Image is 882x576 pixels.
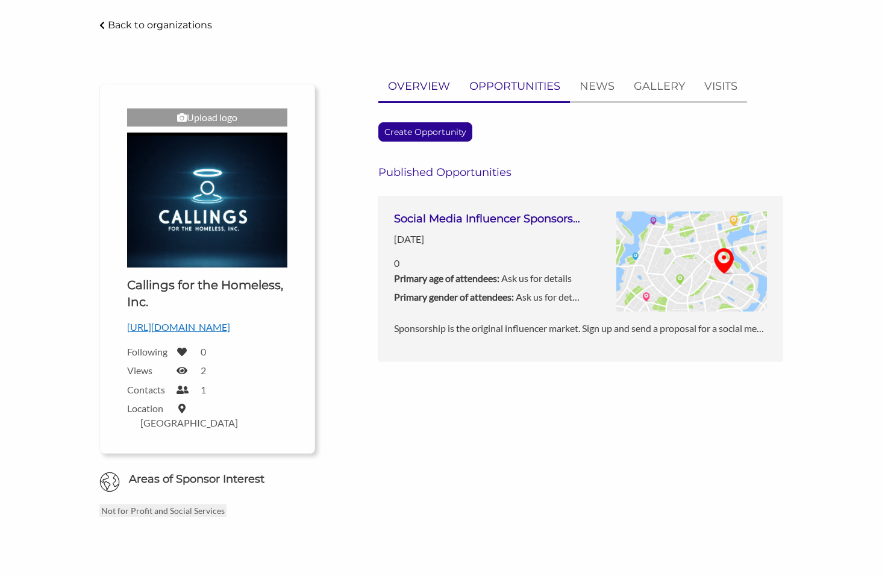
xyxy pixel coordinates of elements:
h1: Callings for the Homeless, Inc. [127,277,287,310]
label: 1 [201,384,206,395]
p: GALLERY [634,78,685,95]
p: [DATE] [394,231,581,247]
b: Primary age of attendees: [394,272,499,284]
p: Ask us for details [394,271,581,286]
p: OPPORTUNITIES [469,78,560,95]
h6: Areas of Sponsor Interest [90,472,324,487]
div: 0 [394,211,581,321]
img: tiqsgzx86q72blmlwrei.webp [616,211,767,312]
p: Ask us for details [394,289,581,305]
p: Not for Profit and Social Services [99,504,227,517]
label: 0 [201,346,206,357]
a: Social Media Influencer Sponsorship[DATE]0Primary age of attendees: Ask us for detailsPrimary gen... [378,196,783,362]
p: [URL][DOMAIN_NAME] [127,319,287,335]
div: Upload logo [127,108,287,127]
b: Primary gender of attendees: [394,291,514,302]
p: Create Opportunity [379,123,472,141]
label: Views [127,365,169,376]
label: Location [127,402,169,414]
label: 2 [201,365,206,376]
label: [GEOGRAPHIC_DATA] [140,417,238,428]
img: Globe Icon [99,472,120,492]
p: VISITS [704,78,737,95]
label: Contacts [127,384,169,395]
img: Callings for the Homeless, Inc. Logo [127,133,287,268]
h6: Published Opportunities [378,166,783,179]
h3: Social Media Influencer Sponsorship [394,211,581,227]
p: Back to organizations [108,19,212,31]
label: Following [127,346,169,357]
p: NEWS [580,78,615,95]
p: Sponsorship is the original influencer market. Sign up and send a proposal for a social media inf... [394,321,768,336]
p: OVERVIEW [388,78,450,95]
